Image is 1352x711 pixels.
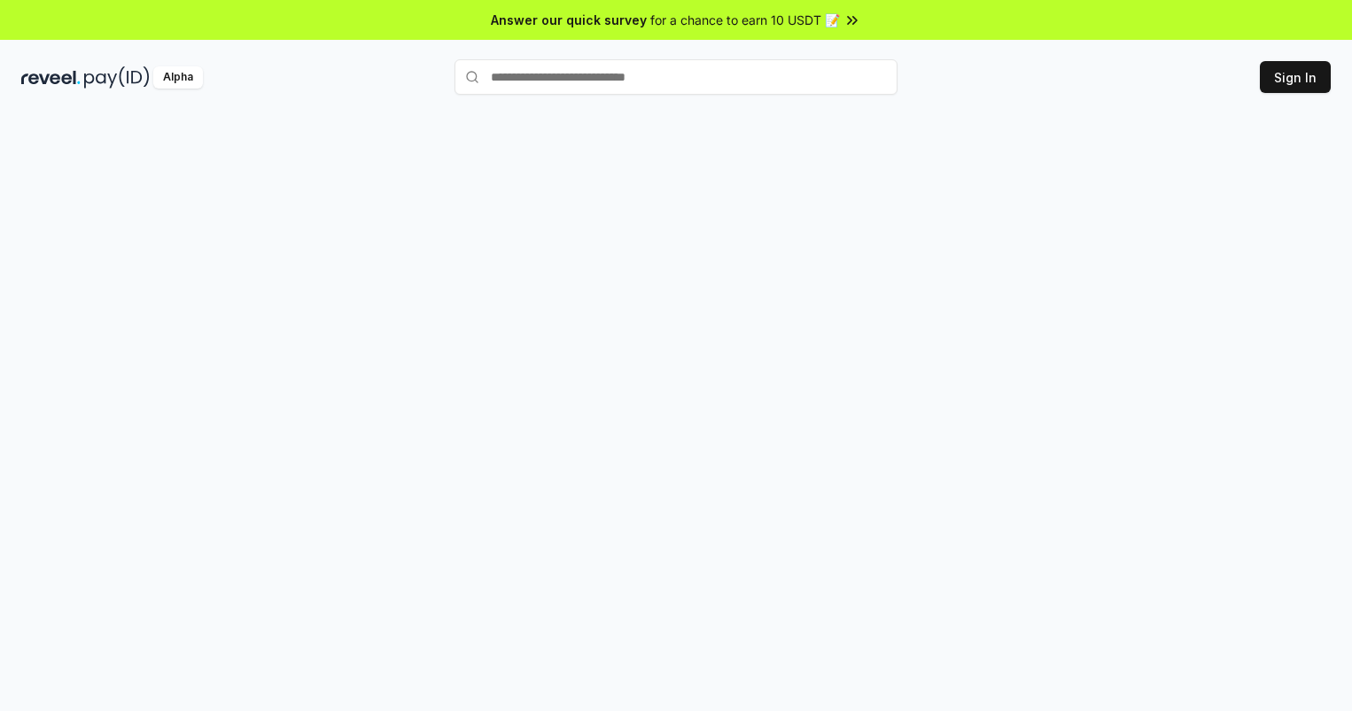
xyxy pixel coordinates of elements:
span: for a chance to earn 10 USDT 📝 [650,11,840,29]
img: pay_id [84,66,150,89]
button: Sign In [1260,61,1331,93]
span: Answer our quick survey [491,11,647,29]
img: reveel_dark [21,66,81,89]
div: Alpha [153,66,203,89]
